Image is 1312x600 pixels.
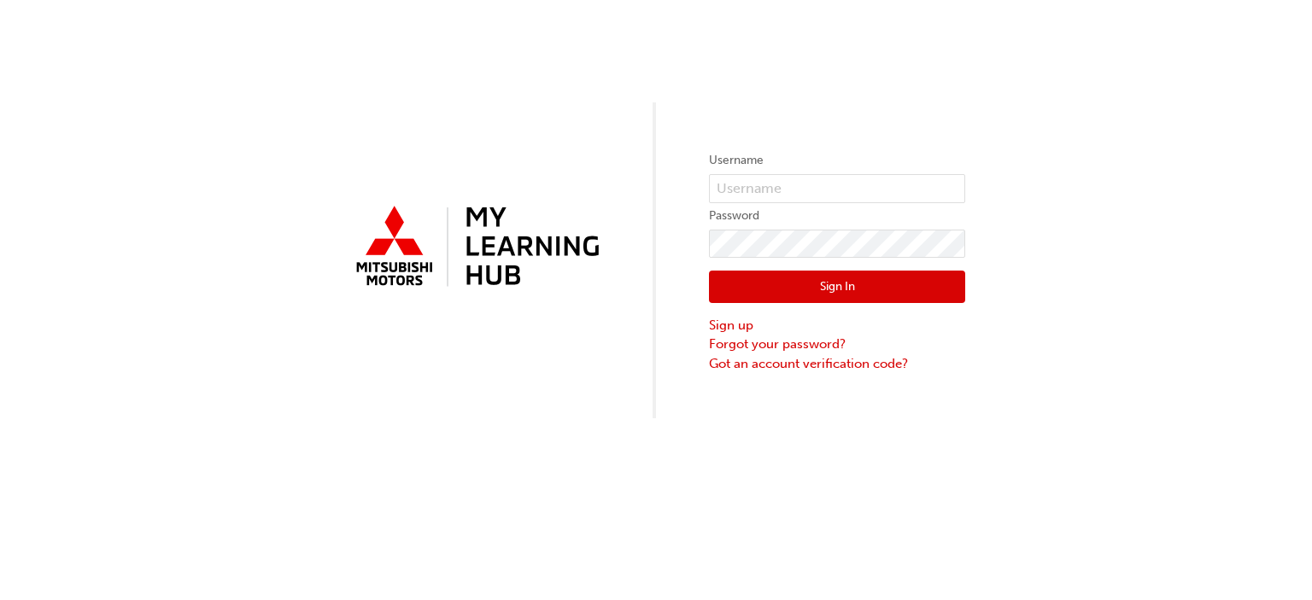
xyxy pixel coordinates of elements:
label: Password [709,206,965,226]
button: Sign In [709,271,965,303]
a: Sign up [709,316,965,335]
input: Username [709,174,965,203]
label: Username [709,150,965,171]
img: mmal [347,199,603,296]
a: Forgot your password? [709,335,965,354]
a: Got an account verification code? [709,354,965,374]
